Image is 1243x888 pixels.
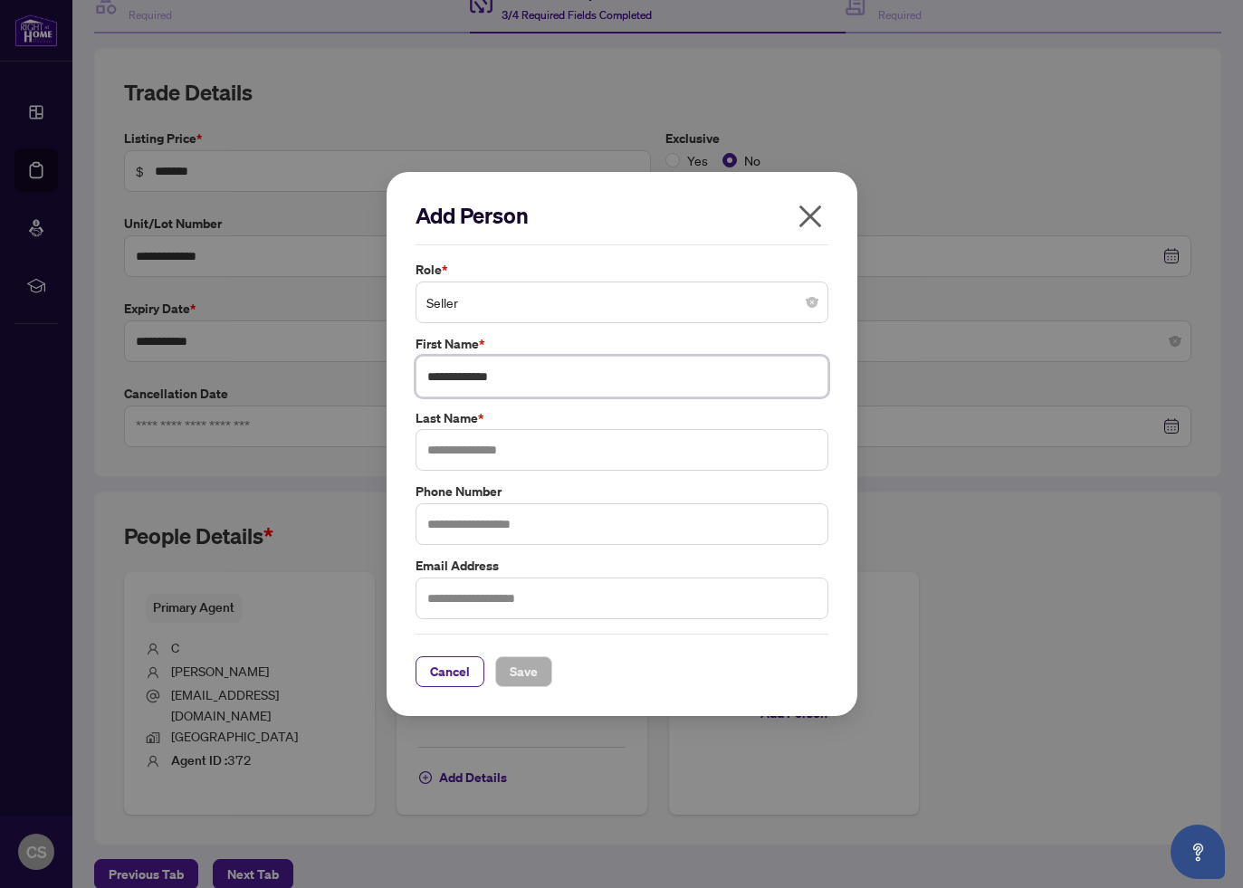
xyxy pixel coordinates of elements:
button: Cancel [416,656,484,687]
span: Cancel [430,657,470,686]
h2: Add Person [416,201,828,230]
button: Open asap [1171,825,1225,879]
button: Save [495,656,552,687]
label: Phone Number [416,482,828,501]
label: Last Name [416,408,828,428]
span: Seller [426,285,818,320]
label: First Name [416,334,828,354]
label: Role [416,260,828,280]
label: Email Address [416,556,828,576]
span: close-circle [807,297,818,308]
span: close [796,202,825,231]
